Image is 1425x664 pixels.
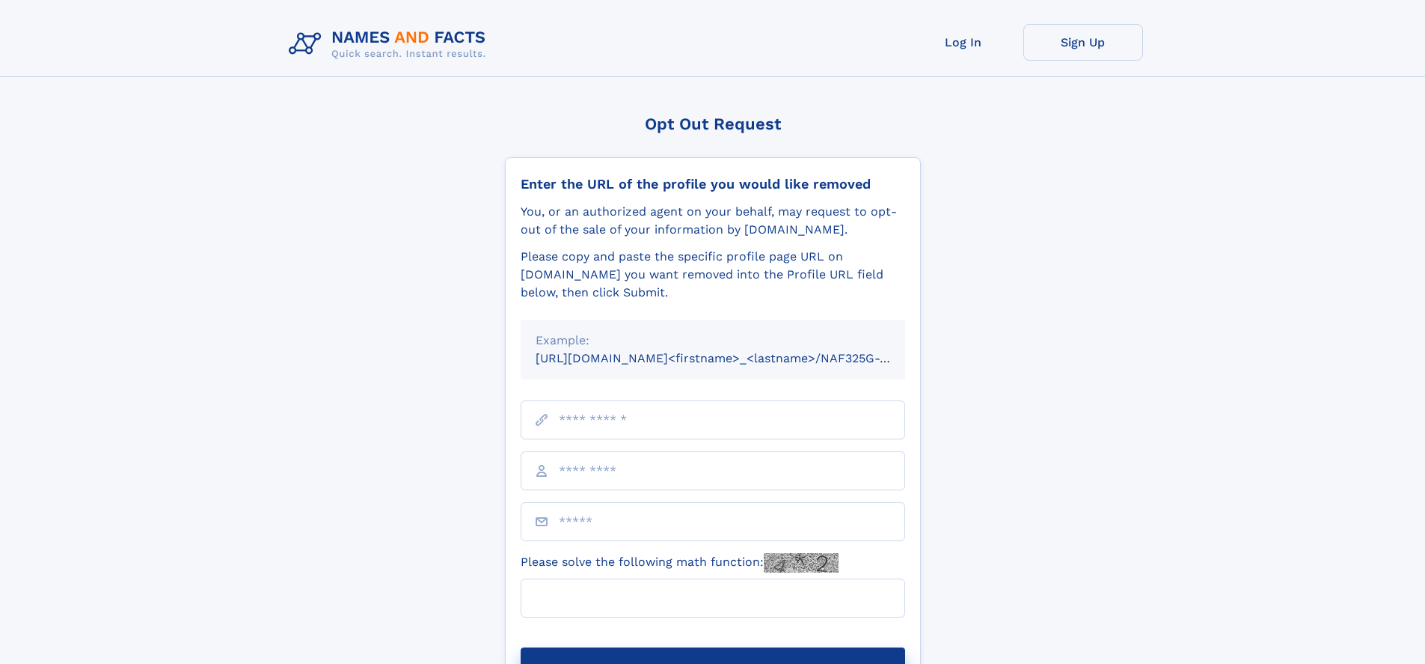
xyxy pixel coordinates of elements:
[1023,24,1143,61] a: Sign Up
[521,176,905,192] div: Enter the URL of the profile you would like removed
[536,332,890,350] div: Example:
[904,24,1023,61] a: Log In
[521,203,905,239] div: You, or an authorized agent on your behalf, may request to opt-out of the sale of your informatio...
[505,115,921,133] div: Opt Out Request
[536,351,934,365] small: [URL][DOMAIN_NAME]<firstname>_<lastname>/NAF325G-xxxxxxxx
[283,24,498,64] img: Logo Names and Facts
[521,553,839,573] label: Please solve the following math function:
[521,248,905,302] div: Please copy and paste the specific profile page URL on [DOMAIN_NAME] you want removed into the Pr...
